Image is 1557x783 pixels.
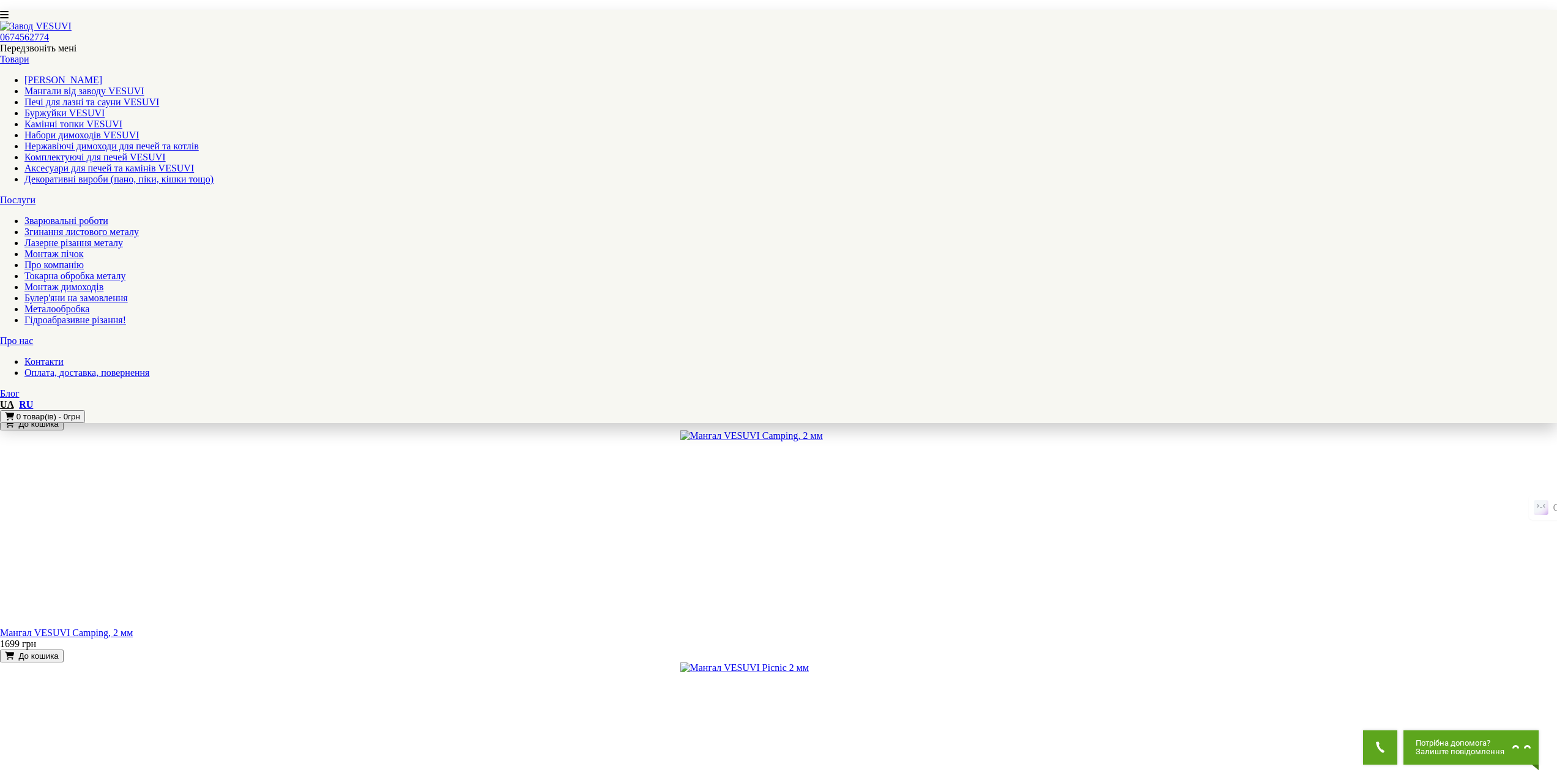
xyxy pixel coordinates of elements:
[24,238,123,248] a: Лазерне різання металу
[19,399,33,410] a: RU
[24,86,144,96] a: Мангали від заводу VESUVI
[24,97,159,107] a: Печі для лазні та сауни VESUVI
[17,412,80,421] span: 0 товар(ів) - 0грн
[24,293,128,303] a: Булер'яни на замовлення
[24,249,84,259] a: Монтаж пічок
[18,419,58,429] span: До кошика
[24,215,108,226] a: Зварювальні роботи
[18,651,58,661] span: До кошика
[24,356,64,367] a: Контакти
[1416,739,1504,747] span: Потрібна допомога?
[24,108,105,118] a: Буржуйки VESUVI
[24,119,122,129] a: Камінні топки VESUVI
[24,174,214,184] a: Декоративні вироби (пано, піки, кішки тощо)
[24,227,139,237] a: Згинання листового металу
[24,271,125,281] a: Токарна обробка металу
[24,367,149,378] a: Оплата, доставка, повернення
[24,163,194,173] a: Аксесуари для печей та камінів VESUVI
[680,430,877,628] img: Мангал VESUVI Camping, 2 мм
[1363,730,1397,765] button: Get Call button
[24,315,126,325] a: Гідроабразивне різання!
[1403,730,1539,765] button: Chat button
[24,152,166,162] a: Комплектуючі для печей VESUVI
[24,141,199,151] a: Нержавіючі димоходи для печей та котлів
[24,304,89,314] a: Металообробка
[24,75,102,85] a: [PERSON_NAME]
[24,260,84,270] a: Про компанію
[24,130,139,140] a: Набори димоходів VESUVI
[1416,747,1504,756] span: Залиште повідомлення
[24,282,103,292] a: Монтаж димоходів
